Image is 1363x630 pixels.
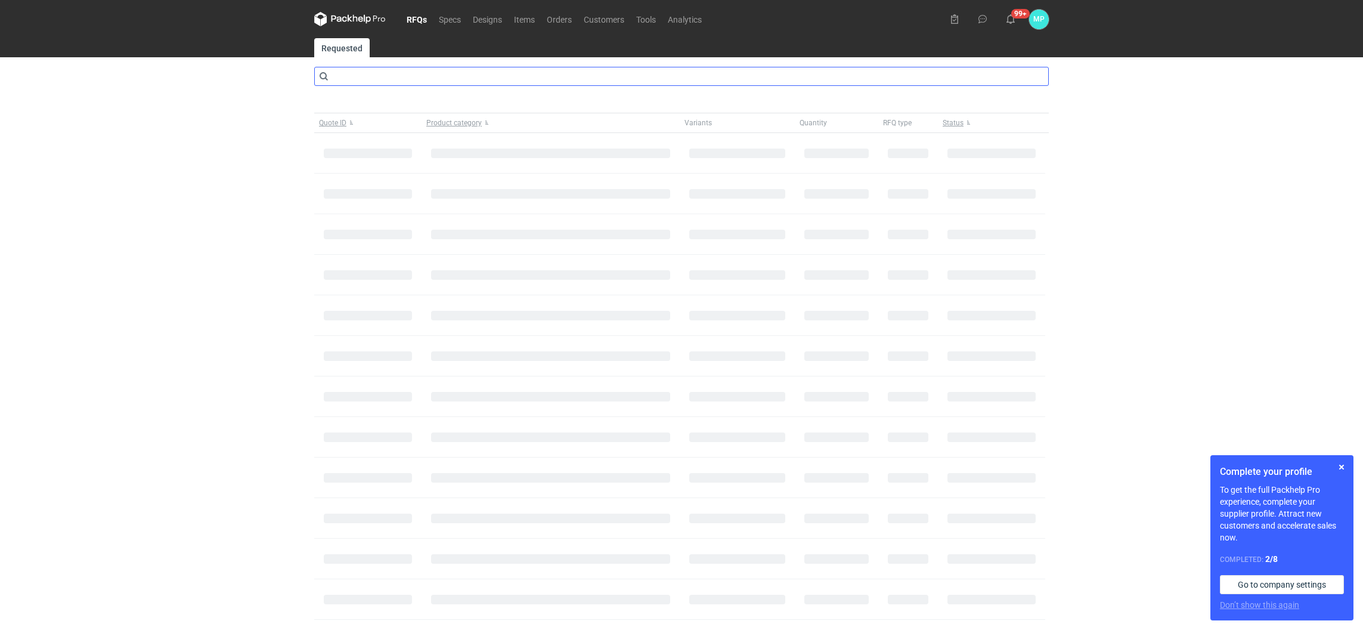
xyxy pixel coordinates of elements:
h1: Complete your profile [1220,465,1344,479]
span: RFQ type [883,118,912,128]
button: Quote ID [314,113,422,132]
a: Items [508,12,541,26]
span: Status [943,118,964,128]
svg: Packhelp Pro [314,12,386,26]
a: Customers [578,12,630,26]
p: To get the full Packhelp Pro experience, complete your supplier profile. Attract new customers an... [1220,484,1344,543]
span: Product category [426,118,482,128]
button: Status [938,113,1045,132]
a: RFQs [401,12,433,26]
a: Requested [314,38,370,57]
a: Orders [541,12,578,26]
span: Quote ID [319,118,346,128]
button: 99+ [1001,10,1020,29]
button: Product category [422,113,680,132]
div: Completed: [1220,553,1344,566]
span: Quantity [800,118,827,128]
button: MP [1029,10,1049,29]
button: Skip for now [1334,460,1349,474]
a: Go to company settings [1220,575,1344,594]
a: Analytics [662,12,708,26]
strong: 2 / 8 [1265,554,1278,564]
button: Don’t show this again [1220,599,1299,611]
a: Tools [630,12,662,26]
span: Variants [684,118,712,128]
div: Martyna Paroń [1029,10,1049,29]
a: Specs [433,12,467,26]
a: Designs [467,12,508,26]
